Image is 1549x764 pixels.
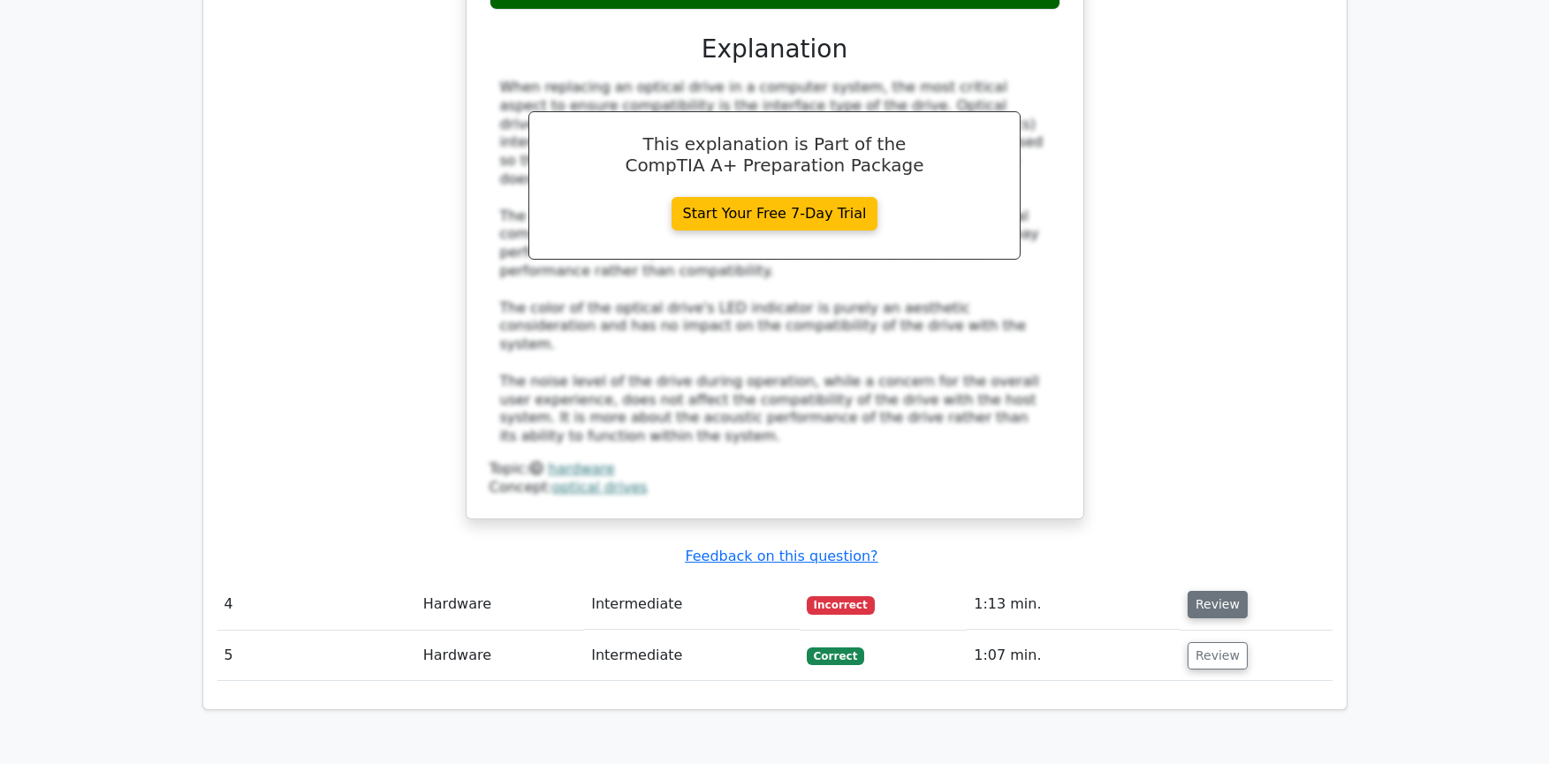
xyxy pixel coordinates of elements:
[967,631,1181,681] td: 1:07 min.
[672,197,878,231] a: Start Your Free 7-Day Trial
[584,579,800,630] td: Intermediate
[490,479,1060,497] div: Concept:
[807,596,875,614] span: Incorrect
[217,579,416,630] td: 4
[416,579,584,630] td: Hardware
[548,460,614,477] a: hardware
[584,631,800,681] td: Intermediate
[1188,642,1248,669] button: Review
[500,79,1050,446] div: When replacing an optical drive in a computer system, the most critical aspect to ensure compatib...
[685,548,877,564] a: Feedback on this question?
[1188,591,1248,618] button: Review
[416,631,584,681] td: Hardware
[217,631,416,681] td: 5
[807,647,864,665] span: Correct
[967,579,1181,630] td: 1:13 min.
[500,34,1050,64] h3: Explanation
[490,460,1060,479] div: Topic:
[552,479,648,495] a: optical drives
